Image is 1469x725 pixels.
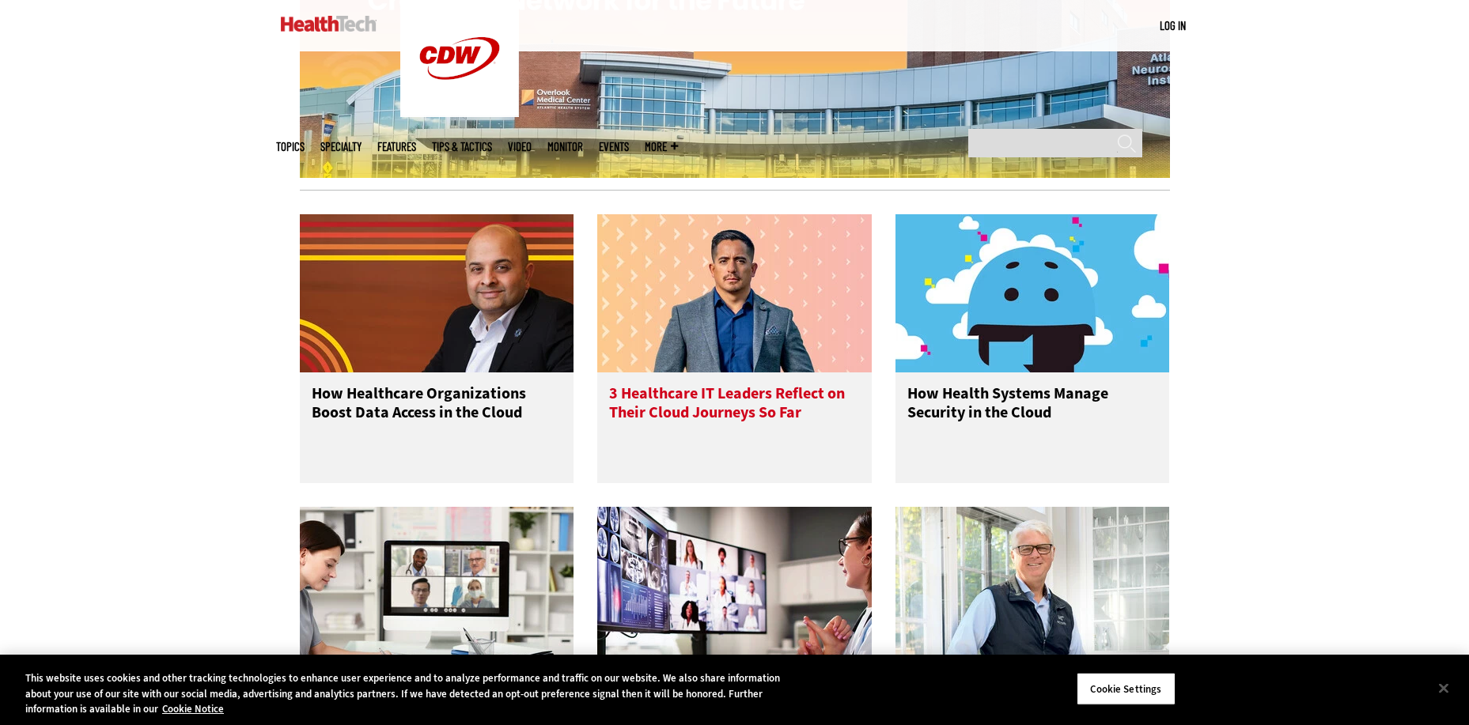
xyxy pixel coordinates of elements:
[597,214,872,372] img: Michael Archuleta
[1160,17,1186,34] div: User menu
[907,384,1158,447] h3: How Health Systems Manage Security in the Cloud
[1426,670,1461,705] button: Close
[597,214,872,483] a: Michael Archuleta 3 Healthcare IT Leaders Reflect on Their Cloud Journeys So Far
[281,16,377,32] img: Home
[300,507,574,665] img: doctors having a video conference call
[547,141,583,153] a: MonITor
[162,702,224,716] a: More information about your privacy
[895,214,1170,372] img: illustration of man wearing bike helmet in the clouds
[597,507,872,665] img: doctor on video call with several care team members
[508,141,532,153] a: Video
[599,141,629,153] a: Events
[25,670,808,717] div: This website uses cookies and other tracking technologies to enhance user experience and to analy...
[300,214,574,372] img: Sameer Sethi
[320,141,362,153] span: Specialty
[377,141,416,153] a: Features
[895,507,1170,665] img: John Landy
[645,141,678,153] span: More
[432,141,492,153] a: Tips & Tactics
[609,384,860,447] h3: 3 Healthcare IT Leaders Reflect on Their Cloud Journeys So Far
[400,104,519,121] a: CDW
[276,141,305,153] span: Topics
[312,384,562,447] h3: How Healthcare Organizations Boost Data Access in the Cloud
[1077,672,1176,705] button: Cookie Settings
[895,214,1170,483] a: illustration of man wearing bike helmet in the clouds How Health Systems Manage Security in the C...
[300,214,574,483] a: Sameer Sethi How Healthcare Organizations Boost Data Access in the Cloud
[1160,18,1186,32] a: Log in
